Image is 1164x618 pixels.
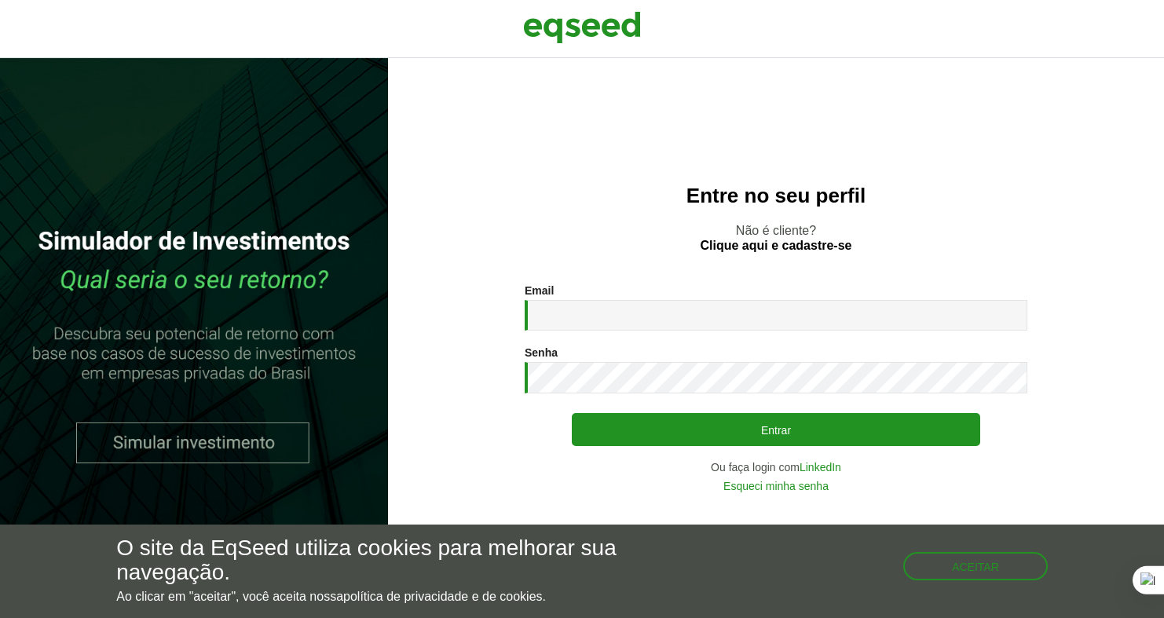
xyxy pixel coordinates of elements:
[419,185,1133,207] h2: Entre no seu perfil
[701,240,852,252] a: Clique aqui e cadastre-se
[572,413,980,446] button: Entrar
[525,285,554,296] label: Email
[523,8,641,47] img: EqSeed Logo
[800,462,841,473] a: LinkedIn
[525,347,558,358] label: Senha
[723,481,829,492] a: Esqueci minha senha
[525,462,1027,473] div: Ou faça login com
[419,223,1133,253] p: Não é cliente?
[343,591,543,603] a: política de privacidade e de cookies
[116,536,675,585] h5: O site da EqSeed utiliza cookies para melhorar sua navegação.
[116,589,675,604] p: Ao clicar em "aceitar", você aceita nossa .
[903,552,1048,580] button: Aceitar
